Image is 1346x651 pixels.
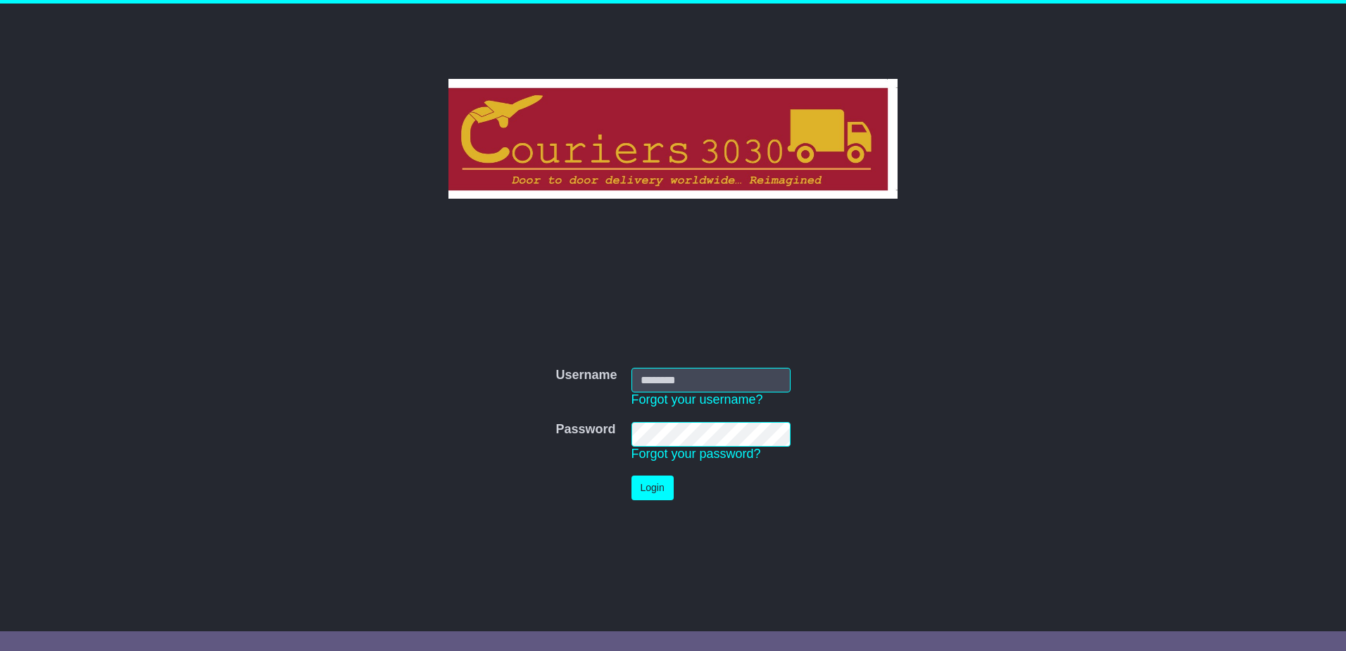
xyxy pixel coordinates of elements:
img: Couriers 3030 [448,79,898,199]
label: Username [555,368,617,383]
label: Password [555,422,615,438]
a: Forgot your password? [631,447,761,461]
a: Forgot your username? [631,392,763,407]
button: Login [631,476,674,500]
